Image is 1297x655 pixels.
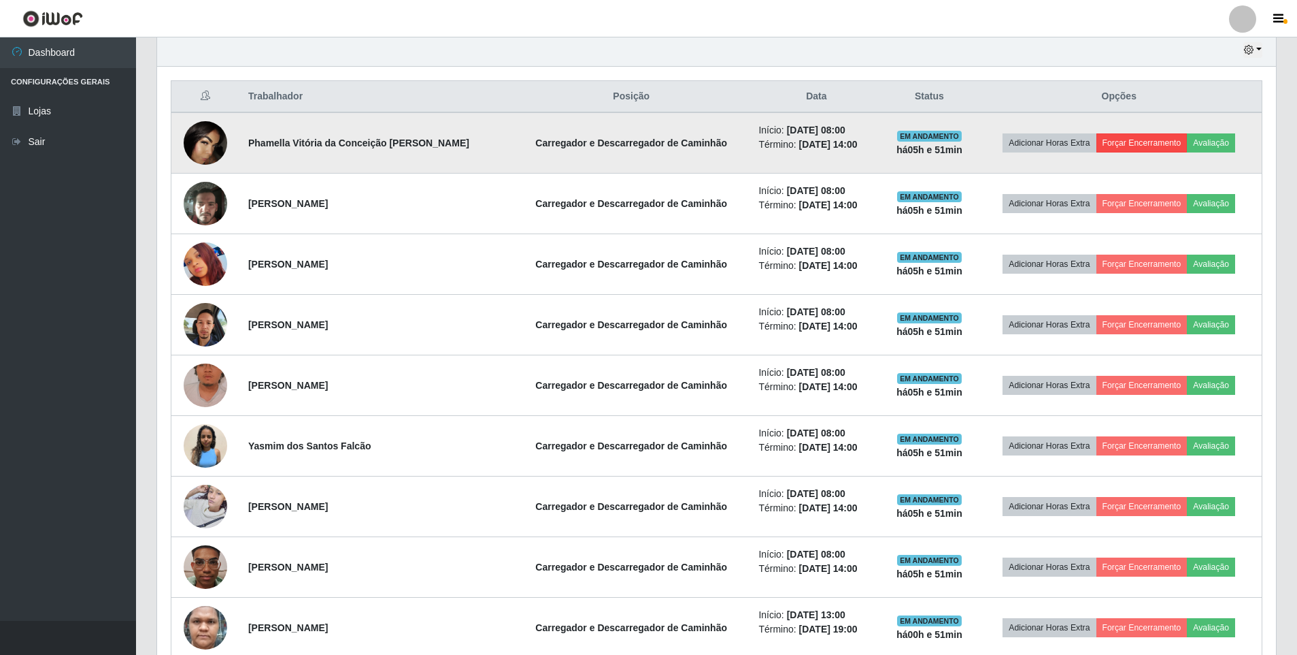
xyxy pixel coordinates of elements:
[897,131,962,142] span: EM ANDAMENTO
[248,319,328,330] strong: [PERSON_NAME]
[758,123,874,138] li: Início:
[535,198,727,209] strong: Carregador e Descarregador de Caminhão
[787,125,845,135] time: [DATE] 08:00
[1187,376,1235,395] button: Avaliação
[758,426,874,441] li: Início:
[799,381,858,392] time: [DATE] 14:00
[535,501,727,512] strong: Carregador e Descarregador de Caminhão
[184,528,227,606] img: 1755900344420.jpeg
[897,434,962,445] span: EM ANDAMENTO
[184,121,227,165] img: 1749149252498.jpeg
[248,138,469,148] strong: Phamella Vitória da Conceição [PERSON_NAME]
[897,191,962,202] span: EM ANDAMENTO
[758,259,874,273] li: Término:
[1003,315,1096,334] button: Adicionar Horas Extra
[535,622,727,633] strong: Carregador e Descarregador de Caminhão
[1003,133,1096,153] button: Adicionar Horas Extra
[758,547,874,562] li: Início:
[896,508,962,519] strong: há 05 h e 51 min
[896,144,962,155] strong: há 05 h e 51 min
[896,387,962,398] strong: há 05 h e 51 min
[882,81,976,113] th: Status
[535,380,727,391] strong: Carregador e Descarregador de Caminhão
[896,266,962,276] strong: há 05 h e 51 min
[1096,133,1187,153] button: Forçar Encerramento
[1187,497,1235,516] button: Avaliação
[1096,497,1187,516] button: Forçar Encerramento
[897,494,962,505] span: EM ANDAMENTO
[897,616,962,626] span: EM ANDAMENTO
[1187,133,1235,153] button: Avaliação
[787,185,845,196] time: [DATE] 08:00
[22,10,83,27] img: CoreUI Logo
[1003,497,1096,516] button: Adicionar Horas Extra
[758,441,874,455] li: Término:
[758,319,874,334] li: Término:
[1003,436,1096,456] button: Adicionar Horas Extra
[787,549,845,560] time: [DATE] 08:00
[1187,194,1235,213] button: Avaliação
[248,441,371,451] strong: Yasmim dos Santos Falcão
[248,380,328,391] strong: [PERSON_NAME]
[787,488,845,499] time: [DATE] 08:00
[977,81,1262,113] th: Opções
[248,562,328,573] strong: [PERSON_NAME]
[535,562,727,573] strong: Carregador e Descarregador de Caminhão
[1096,376,1187,395] button: Forçar Encerramento
[1003,255,1096,274] button: Adicionar Horas Extra
[758,380,874,394] li: Término:
[1096,194,1187,213] button: Forçar Encerramento
[758,198,874,212] li: Término:
[1096,558,1187,577] button: Forçar Encerramento
[535,441,727,451] strong: Carregador e Descarregador de Caminhão
[1187,558,1235,577] button: Avaliação
[240,81,512,113] th: Trabalhador
[184,174,227,233] img: 1751312410869.jpeg
[897,555,962,566] span: EM ANDAMENTO
[512,81,750,113] th: Posição
[787,428,845,438] time: [DATE] 08:00
[248,198,328,209] strong: [PERSON_NAME]
[758,562,874,576] li: Término:
[758,501,874,515] li: Término:
[1187,315,1235,334] button: Avaliação
[184,424,227,468] img: 1751205248263.jpeg
[799,199,858,210] time: [DATE] 14:00
[799,139,858,150] time: [DATE] 14:00
[799,502,858,513] time: [DATE] 14:00
[758,244,874,259] li: Início:
[750,81,882,113] th: Data
[799,442,858,453] time: [DATE] 14:00
[1096,315,1187,334] button: Forçar Encerramento
[799,321,858,332] time: [DATE] 14:00
[897,313,962,323] span: EM ANDAMENTO
[535,259,727,270] strong: Carregador e Descarregador de Caminhão
[1096,618,1187,637] button: Forçar Encerramento
[787,306,845,317] time: [DATE] 08:00
[535,319,727,330] strong: Carregador e Descarregador de Caminhão
[1003,558,1096,577] button: Adicionar Horas Extra
[184,242,227,286] img: 1756600974118.jpeg
[184,347,227,424] img: 1751108457941.jpeg
[1096,436,1187,456] button: Forçar Encerramento
[248,501,328,512] strong: [PERSON_NAME]
[758,608,874,622] li: Início:
[184,295,227,353] img: 1757203878331.jpeg
[1003,194,1096,213] button: Adicionar Horas Extra
[897,252,962,263] span: EM ANDAMENTO
[787,246,845,257] time: [DATE] 08:00
[1096,255,1187,274] button: Forçar Encerramento
[758,487,874,501] li: Início:
[799,563,858,574] time: [DATE] 14:00
[1003,376,1096,395] button: Adicionar Horas Extra
[758,138,874,152] li: Término:
[1187,436,1235,456] button: Avaliação
[897,373,962,384] span: EM ANDAMENTO
[758,184,874,198] li: Início:
[1187,255,1235,274] button: Avaliação
[758,366,874,380] li: Início:
[896,326,962,337] strong: há 05 h e 51 min
[799,624,858,635] time: [DATE] 19:00
[535,138,727,148] strong: Carregador e Descarregador de Caminhão
[1003,618,1096,637] button: Adicionar Horas Extra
